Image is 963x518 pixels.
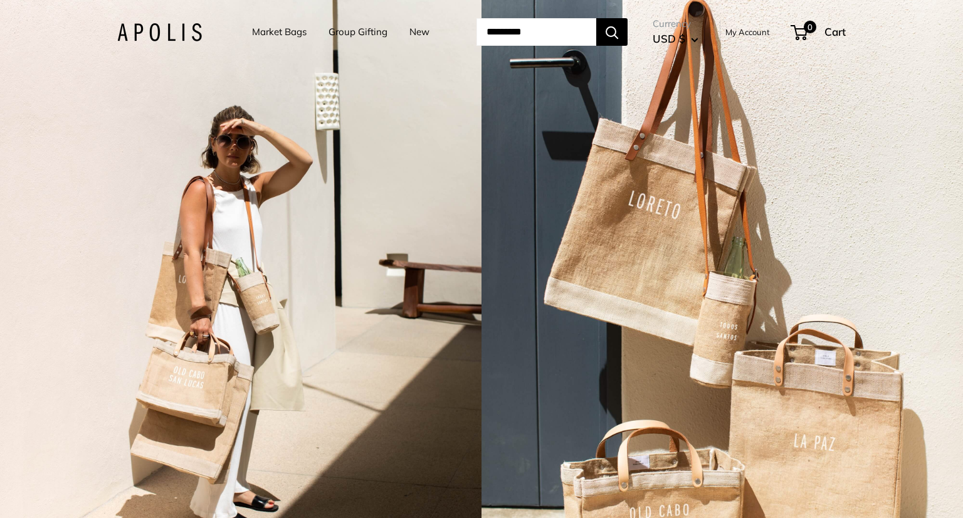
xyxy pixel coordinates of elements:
span: 0 [804,21,816,33]
img: Apolis [117,23,202,41]
span: Cart [824,25,846,38]
a: New [409,23,429,41]
span: Currency [653,15,698,33]
input: Search... [476,18,596,46]
a: My Account [725,24,770,40]
a: 0 Cart [792,22,846,42]
button: USD $ [653,29,698,49]
span: USD $ [653,32,685,45]
a: Group Gifting [329,23,387,41]
a: Market Bags [252,23,307,41]
button: Search [596,18,628,46]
